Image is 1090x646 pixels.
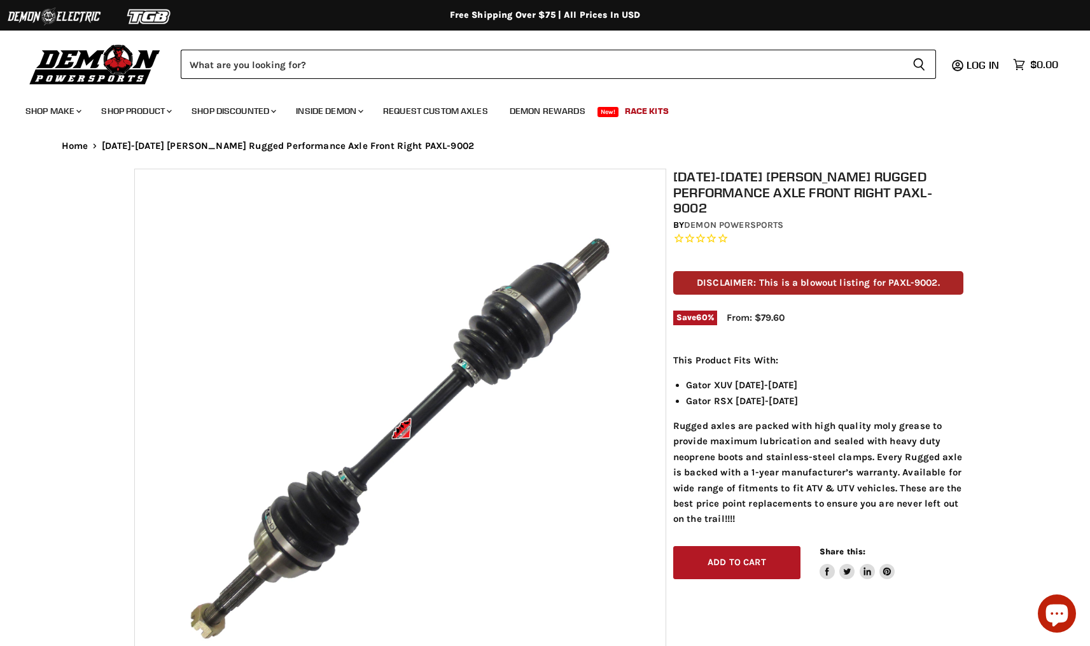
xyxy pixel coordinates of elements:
p: This Product Fits With: [673,353,963,368]
inbox-online-store-chat: Shopify online store chat [1034,594,1080,636]
a: Shop Discounted [182,98,284,124]
button: Search [902,50,936,79]
span: [DATE]-[DATE] [PERSON_NAME] Rugged Performance Axle Front Right PAXL-9002 [102,141,474,151]
a: $0.00 [1007,55,1065,74]
a: Request Custom Axles [374,98,498,124]
li: Gator RSX [DATE]-[DATE] [686,393,963,409]
span: Add to cart [708,557,766,568]
span: Log in [967,59,999,71]
span: New! [597,107,619,117]
span: From: $79.60 [727,312,785,323]
span: Share this: [820,547,865,556]
span: 60 [696,312,707,322]
form: Product [181,50,936,79]
h1: [DATE]-[DATE] [PERSON_NAME] Rugged Performance Axle Front Right PAXL-9002 [673,169,963,216]
button: Add to cart [673,546,800,580]
div: by [673,218,963,232]
a: Demon Powersports [684,220,783,230]
a: Home [62,141,88,151]
span: $0.00 [1030,59,1058,71]
a: Demon Rewards [500,98,595,124]
a: Race Kits [615,98,678,124]
li: Gator XUV [DATE]-[DATE] [686,377,963,393]
a: Shop Product [92,98,179,124]
ul: Main menu [16,93,1055,124]
img: TGB Logo 2 [102,4,197,29]
aside: Share this: [820,546,895,580]
span: Rated 0.0 out of 5 stars 0 reviews [673,232,963,246]
p: DISCLAIMER: This is a blowout listing for PAXL-9002. [673,271,963,295]
div: Free Shipping Over $75 | All Prices In USD [36,10,1054,21]
input: Search [181,50,902,79]
nav: Breadcrumbs [36,141,1054,151]
a: Inside Demon [286,98,371,124]
span: Save % [673,311,717,325]
a: Shop Make [16,98,89,124]
a: Log in [961,59,1007,71]
img: Demon Electric Logo 2 [6,4,102,29]
div: Rugged axles are packed with high quality moly grease to provide maximum lubrication and sealed w... [673,353,963,527]
img: Demon Powersports [25,41,165,87]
